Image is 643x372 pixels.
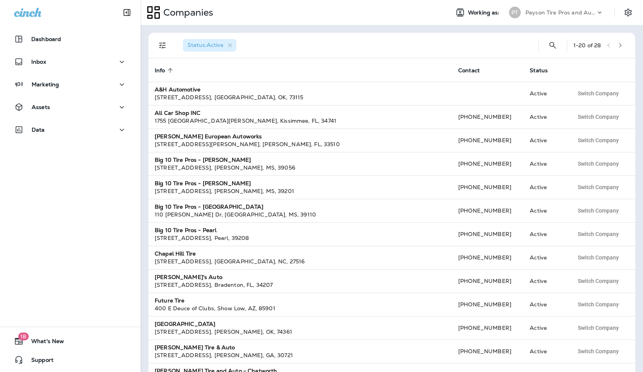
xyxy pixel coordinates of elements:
td: Active [523,222,567,246]
p: Payson Tire Pros and Automotive [525,9,596,16]
td: [PHONE_NUMBER] [452,175,523,199]
span: Switch Company [578,184,619,190]
span: 18 [18,333,29,340]
button: Switch Company [573,111,623,123]
strong: Big 10 Tire Pros - Pearl [155,227,216,234]
span: Switch Company [578,208,619,213]
span: Status : Active [188,41,223,48]
strong: Chapel Hill Tire [155,250,196,257]
div: [STREET_ADDRESS] , [PERSON_NAME] , GA , 30721 [155,351,446,359]
span: Switch Company [578,161,619,166]
span: What's New [23,338,64,347]
span: Switch Company [578,302,619,307]
span: Contact [458,67,480,74]
p: Assets [32,104,50,110]
span: Support [23,357,54,366]
span: Switch Company [578,231,619,237]
td: Active [523,175,567,199]
td: [PHONE_NUMBER] [452,199,523,222]
td: Active [523,293,567,316]
button: Switch Company [573,322,623,334]
td: [PHONE_NUMBER] [452,129,523,152]
td: Active [523,152,567,175]
span: Switch Company [578,349,619,354]
td: [PHONE_NUMBER] [452,293,523,316]
div: [STREET_ADDRESS] , [GEOGRAPHIC_DATA] , NC , 27516 [155,258,446,265]
td: Active [523,82,567,105]
td: Active [523,316,567,340]
strong: A&H Automotive [155,86,200,93]
button: Search Companies [545,38,561,53]
div: 400 E Deuce of Clubs , Show Low , AZ , 85901 [155,304,446,312]
td: Active [523,340,567,363]
td: [PHONE_NUMBER] [452,105,523,129]
div: 1755 [GEOGRAPHIC_DATA][PERSON_NAME] , Kissimmee , FL , 34741 [155,117,446,125]
td: Active [523,129,567,152]
button: Support [8,352,133,368]
button: Collapse Sidebar [116,5,138,20]
div: [STREET_ADDRESS] , [GEOGRAPHIC_DATA] , OK , 73115 [155,93,446,101]
div: PT [509,7,521,18]
span: Switch Company [578,325,619,331]
button: Switch Company [573,299,623,310]
div: [STREET_ADDRESS][PERSON_NAME] , [PERSON_NAME] , FL , 33510 [155,140,446,148]
button: Settings [621,5,635,20]
div: [STREET_ADDRESS] , Bradenton , FL , 34207 [155,281,446,289]
td: [PHONE_NUMBER] [452,246,523,269]
p: Inbox [31,59,46,65]
button: Inbox [8,54,133,70]
button: Switch Company [573,228,623,240]
button: Switch Company [573,134,623,146]
button: Data [8,122,133,138]
div: 1 - 20 of 28 [573,42,601,48]
button: Filters [155,38,170,53]
strong: Big 10 Tire Pros - [PERSON_NAME] [155,180,251,187]
span: Status [530,67,548,74]
td: [PHONE_NUMBER] [452,316,523,340]
button: Dashboard [8,31,133,47]
strong: Future Tire [155,297,185,304]
td: [PHONE_NUMBER] [452,222,523,246]
p: Data [32,127,45,133]
strong: Big 10 Tire Pros - [PERSON_NAME] [155,156,251,163]
button: Switch Company [573,275,623,287]
button: Switch Company [573,252,623,263]
button: Switch Company [573,345,623,357]
span: Switch Company [578,278,619,284]
td: [PHONE_NUMBER] [452,152,523,175]
strong: [PERSON_NAME] Tire & Auto [155,344,235,351]
p: Dashboard [31,36,61,42]
button: Switch Company [573,88,623,99]
span: Switch Company [578,91,619,96]
td: Active [523,246,567,269]
div: 110 [PERSON_NAME] Dr , [GEOGRAPHIC_DATA] , MS , 39110 [155,211,446,218]
td: Active [523,105,567,129]
strong: [GEOGRAPHIC_DATA] [155,320,215,327]
td: [PHONE_NUMBER] [452,340,523,363]
div: [STREET_ADDRESS] , [PERSON_NAME] , OK , 74361 [155,328,446,336]
p: Marketing [32,81,59,88]
div: [STREET_ADDRESS] , [PERSON_NAME] , MS , 39056 [155,164,446,172]
strong: [PERSON_NAME]'s Auto [155,274,222,281]
button: Switch Company [573,181,623,193]
div: [STREET_ADDRESS] , Pearl , 39208 [155,234,446,242]
div: [STREET_ADDRESS] , [PERSON_NAME] , MS , 39201 [155,187,446,195]
span: Status [530,67,558,74]
td: Active [523,269,567,293]
span: Contact [458,67,490,74]
button: Switch Company [573,205,623,216]
td: [PHONE_NUMBER] [452,269,523,293]
span: Working as: [468,9,501,16]
button: Switch Company [573,158,623,170]
span: Info [155,67,175,74]
button: Assets [8,99,133,115]
strong: Big 10 Tire Pros - [GEOGRAPHIC_DATA] [155,203,263,210]
strong: [PERSON_NAME] European Autoworks [155,133,262,140]
span: Switch Company [578,255,619,260]
strong: All Car Shop INC [155,109,200,116]
p: Companies [160,7,213,18]
span: Info [155,67,165,74]
span: Switch Company [578,138,619,143]
button: Marketing [8,77,133,92]
span: Switch Company [578,114,619,120]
